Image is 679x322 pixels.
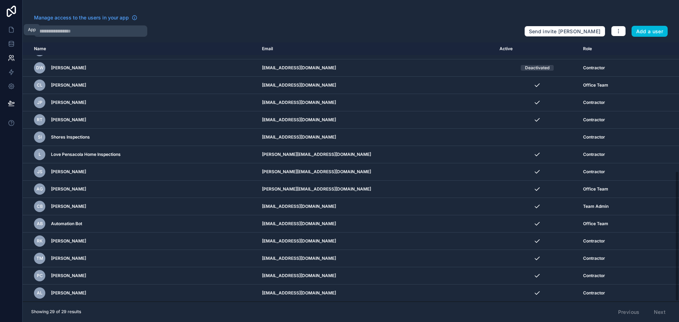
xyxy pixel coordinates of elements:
[51,152,121,157] span: Love Pensacola Home Inspections
[258,250,495,267] td: [EMAIL_ADDRESS][DOMAIN_NAME]
[258,233,495,250] td: [EMAIL_ADDRESS][DOMAIN_NAME]
[37,273,43,279] span: PC
[51,238,86,244] span: [PERSON_NAME]
[583,117,605,123] span: Contractor
[51,134,90,140] span: Shores Inspections
[258,146,495,163] td: [PERSON_NAME][EMAIL_ADDRESS][DOMAIN_NAME]
[583,186,608,192] span: Office Team
[51,169,86,175] span: [PERSON_NAME]
[28,27,36,33] div: App
[495,42,579,55] th: Active
[258,267,495,285] td: [EMAIL_ADDRESS][DOMAIN_NAME]
[37,82,42,88] span: CL
[37,290,42,296] span: AL
[258,181,495,198] td: [PERSON_NAME][EMAIL_ADDRESS][DOMAIN_NAME]
[583,290,605,296] span: Contractor
[23,42,679,301] div: scrollable content
[51,100,86,105] span: [PERSON_NAME]
[36,256,43,261] span: TM
[51,204,86,209] span: [PERSON_NAME]
[36,186,43,192] span: AG
[34,14,129,21] span: Manage access to the users in your app
[38,134,42,140] span: SI
[258,163,495,181] td: [PERSON_NAME][EMAIL_ADDRESS][DOMAIN_NAME]
[34,14,137,21] a: Manage access to the users in your app
[36,65,44,71] span: DW
[37,238,42,244] span: RK
[525,65,549,71] div: Deactivated
[632,26,668,37] button: Add a user
[524,26,605,37] button: Send invite [PERSON_NAME]
[583,204,609,209] span: Team Admin
[37,100,42,105] span: JP
[583,82,608,88] span: Office Team
[579,42,647,55] th: Role
[51,117,86,123] span: [PERSON_NAME]
[258,129,495,146] td: [EMAIL_ADDRESS][DOMAIN_NAME]
[583,256,605,261] span: Contractor
[23,42,258,55] th: Name
[583,169,605,175] span: Contractor
[51,82,86,88] span: [PERSON_NAME]
[37,117,42,123] span: RT
[258,94,495,111] td: [EMAIL_ADDRESS][DOMAIN_NAME]
[51,256,86,261] span: [PERSON_NAME]
[258,215,495,233] td: [EMAIL_ADDRESS][DOMAIN_NAME]
[37,221,43,227] span: AB
[37,169,42,175] span: JS
[39,152,41,157] span: L
[51,273,86,279] span: [PERSON_NAME]
[258,285,495,302] td: [EMAIL_ADDRESS][DOMAIN_NAME]
[583,152,605,157] span: Contractor
[583,65,605,71] span: Contractor
[37,204,43,209] span: CB
[258,42,495,55] th: Email
[258,198,495,215] td: [EMAIL_ADDRESS][DOMAIN_NAME]
[583,221,608,227] span: Office Team
[583,238,605,244] span: Contractor
[31,309,81,315] span: Showing 29 of 29 results
[51,290,86,296] span: [PERSON_NAME]
[258,111,495,129] td: [EMAIL_ADDRESS][DOMAIN_NAME]
[258,59,495,77] td: [EMAIL_ADDRESS][DOMAIN_NAME]
[51,65,86,71] span: [PERSON_NAME]
[583,100,605,105] span: Contractor
[583,134,605,140] span: Contractor
[51,186,86,192] span: [PERSON_NAME]
[51,221,82,227] span: Automation Bot
[583,273,605,279] span: Contractor
[258,77,495,94] td: [EMAIL_ADDRESS][DOMAIN_NAME]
